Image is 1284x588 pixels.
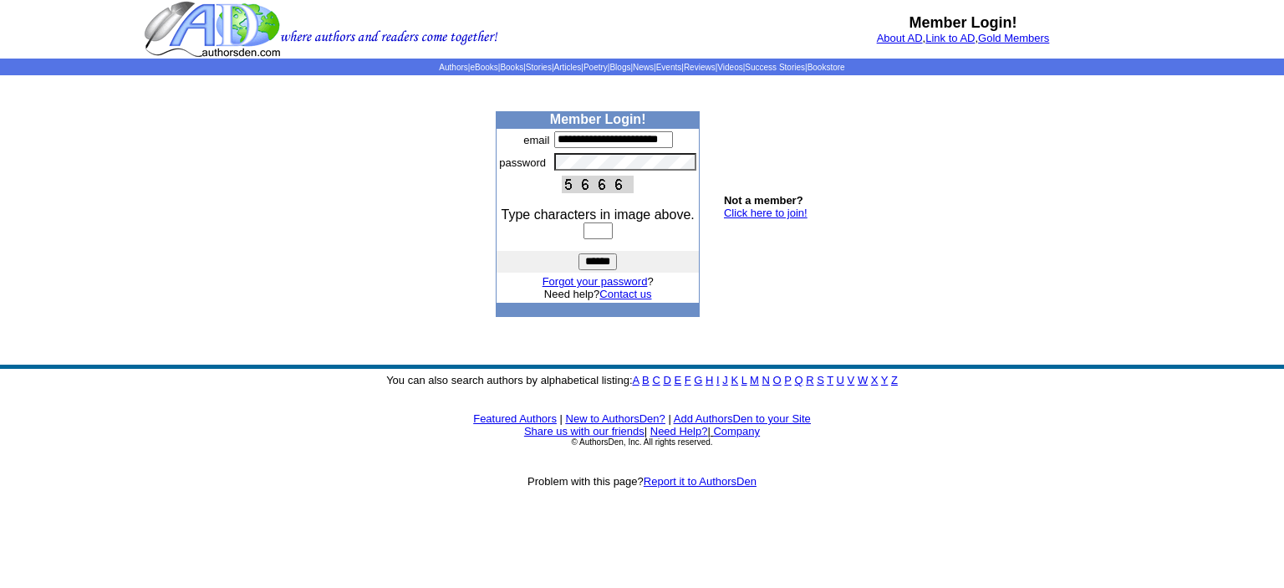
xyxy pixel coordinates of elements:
b: Member Login! [909,14,1017,31]
font: Type characters in image above. [502,207,695,222]
font: You can also search authors by alphabetical listing: [386,374,898,386]
a: Events [656,63,682,72]
a: C [652,374,660,386]
a: Link to AD [925,32,975,44]
a: T [827,374,833,386]
a: Report it to AuthorsDen [644,475,757,488]
a: Click here to join! [724,207,808,219]
font: | [645,425,647,437]
font: ? [543,275,654,288]
a: Forgot your password [543,275,648,288]
a: Q [794,374,802,386]
a: D [663,374,670,386]
a: Gold Members [978,32,1049,44]
font: Problem with this page? [527,475,757,488]
font: | [560,412,563,425]
a: Need Help? [650,425,708,437]
a: V [848,374,855,386]
a: Bookstore [808,63,845,72]
font: Need help? [544,288,652,300]
a: Books [500,63,523,72]
a: Featured Authors [473,412,557,425]
a: W [858,374,868,386]
a: Stories [526,63,552,72]
a: B [642,374,650,386]
a: F [685,374,691,386]
font: , , [877,32,1050,44]
b: Member Login! [550,112,646,126]
font: password [499,156,546,169]
a: H [706,374,713,386]
a: O [773,374,782,386]
a: G [694,374,702,386]
a: eBooks [470,63,497,72]
a: Z [891,374,898,386]
a: I [716,374,720,386]
a: Videos [717,63,742,72]
a: Y [881,374,888,386]
a: J [722,374,728,386]
a: Reviews [684,63,716,72]
span: | | | | | | | | | | | | [439,63,844,72]
a: S [817,374,824,386]
a: E [674,374,681,386]
a: X [871,374,879,386]
a: N [762,374,770,386]
a: Add AuthorsDen to your Site [674,412,811,425]
b: Not a member? [724,194,803,207]
a: Articles [554,63,582,72]
a: Company [713,425,760,437]
a: Share us with our friends [524,425,645,437]
a: P [784,374,791,386]
font: | [707,425,760,437]
a: K [731,374,738,386]
font: © AuthorsDen, Inc. All rights reserved. [571,437,712,447]
a: Poetry [583,63,608,72]
img: This Is CAPTCHA Image [562,176,634,193]
font: email [523,134,549,146]
a: A [633,374,639,386]
a: About AD [877,32,923,44]
a: M [750,374,759,386]
a: R [806,374,813,386]
a: Success Stories [745,63,805,72]
a: News [633,63,654,72]
a: Contact us [599,288,651,300]
a: U [837,374,844,386]
font: | [668,412,670,425]
a: Blogs [609,63,630,72]
a: Authors [439,63,467,72]
a: L [741,374,747,386]
a: New to AuthorsDen? [566,412,665,425]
